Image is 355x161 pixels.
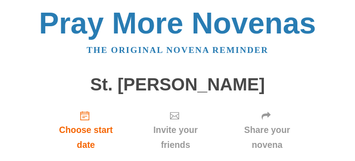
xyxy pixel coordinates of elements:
[51,123,122,152] span: Choose start date
[221,103,314,157] div: Click "Next" to confirm your start date first.
[139,123,211,152] span: Invite your friends
[42,75,314,95] h1: St. [PERSON_NAME]
[39,6,316,40] a: Pray More Novenas
[42,103,131,157] a: Choose start date
[130,103,220,157] div: Click "Next" to confirm your start date first.
[87,45,268,55] a: The original novena reminder
[230,123,305,152] span: Share your novena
